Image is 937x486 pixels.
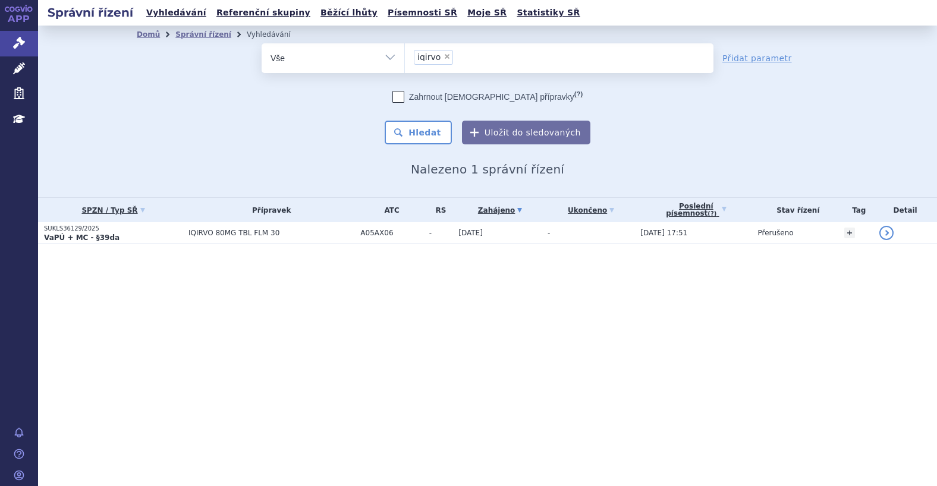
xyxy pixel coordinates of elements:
[317,5,381,21] a: Běžící lhůty
[574,90,583,98] abbr: (?)
[38,4,143,21] h2: Správní řízení
[44,233,120,242] strong: VaPÚ + MC - §39da
[458,229,483,237] span: [DATE]
[444,53,451,60] span: ×
[44,202,183,219] a: SPZN / Typ SŘ
[548,229,550,237] span: -
[708,210,716,217] abbr: (?)
[429,229,452,237] span: -
[722,52,792,64] a: Přidat parametr
[640,229,687,237] span: [DATE] 17:51
[757,229,793,237] span: Přerušeno
[385,121,452,144] button: Hledat
[183,198,354,222] th: Přípravek
[457,49,463,64] input: iqirvo
[360,229,423,237] span: A05AX06
[462,121,590,144] button: Uložit do sledovaných
[175,30,231,39] a: Správní řízení
[464,5,510,21] a: Moje SŘ
[354,198,423,222] th: ATC
[384,5,461,21] a: Písemnosti SŘ
[188,229,354,237] span: IQIRVO 80MG TBL FLM 30
[513,5,583,21] a: Statistiky SŘ
[752,198,838,222] th: Stav řízení
[640,198,752,222] a: Poslednípísemnost(?)
[411,162,564,176] span: Nalezeno 1 správní řízení
[137,30,160,39] a: Domů
[143,5,210,21] a: Vyhledávání
[423,198,452,222] th: RS
[417,53,441,61] span: iqirvo
[458,202,542,219] a: Zahájeno
[44,225,183,233] p: SUKLS36129/2025
[838,198,873,222] th: Tag
[392,91,583,103] label: Zahrnout [DEMOGRAPHIC_DATA] přípravky
[873,198,937,222] th: Detail
[247,26,306,43] li: Vyhledávání
[879,226,894,240] a: detail
[844,228,855,238] a: +
[548,202,634,219] a: Ukončeno
[213,5,314,21] a: Referenční skupiny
